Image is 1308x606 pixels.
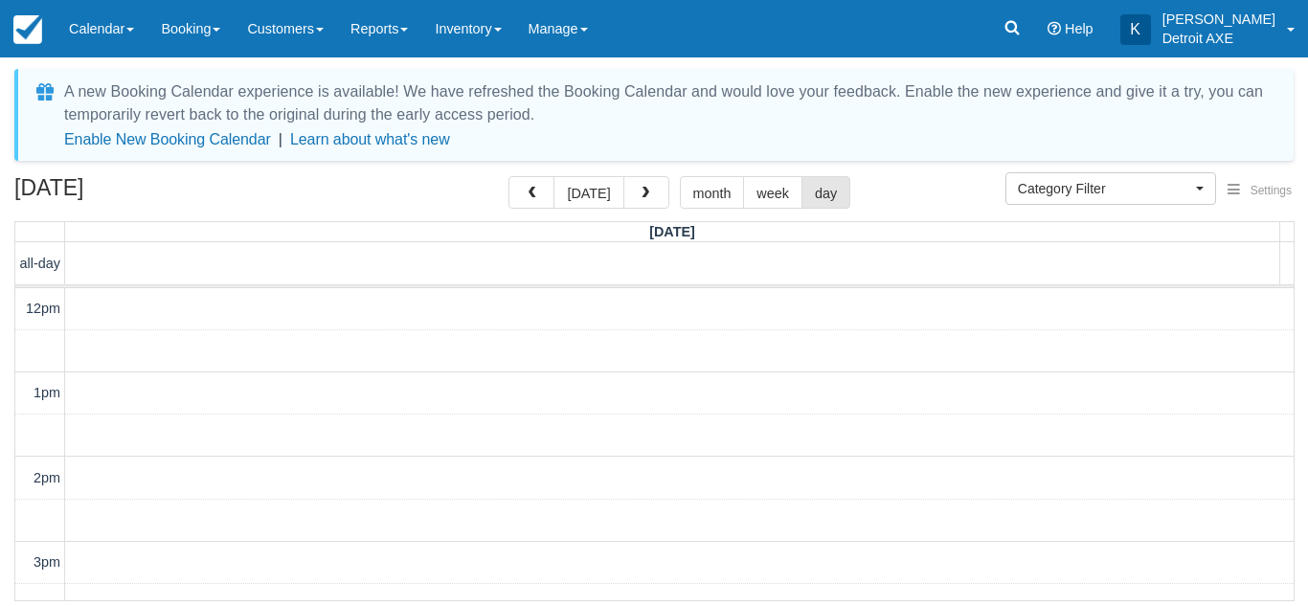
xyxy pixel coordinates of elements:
[20,256,60,271] span: all-day
[34,554,60,570] span: 3pm
[290,131,450,147] a: Learn about what's new
[64,80,1271,126] div: A new Booking Calendar experience is available! We have refreshed the Booking Calendar and would ...
[1162,10,1275,29] p: [PERSON_NAME]
[13,15,42,44] img: checkfront-main-nav-mini-logo.png
[1005,172,1216,205] button: Category Filter
[34,470,60,485] span: 2pm
[1048,22,1061,35] i: Help
[34,385,60,400] span: 1pm
[1018,179,1191,198] span: Category Filter
[279,131,282,147] span: |
[1216,177,1303,205] button: Settings
[1251,184,1292,197] span: Settings
[26,301,60,316] span: 12pm
[1120,14,1151,45] div: K
[680,176,745,209] button: month
[743,176,802,209] button: week
[1065,21,1094,36] span: Help
[649,224,695,239] span: [DATE]
[801,176,850,209] button: day
[553,176,623,209] button: [DATE]
[64,130,271,149] button: Enable New Booking Calendar
[1162,29,1275,48] p: Detroit AXE
[14,176,257,212] h2: [DATE]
